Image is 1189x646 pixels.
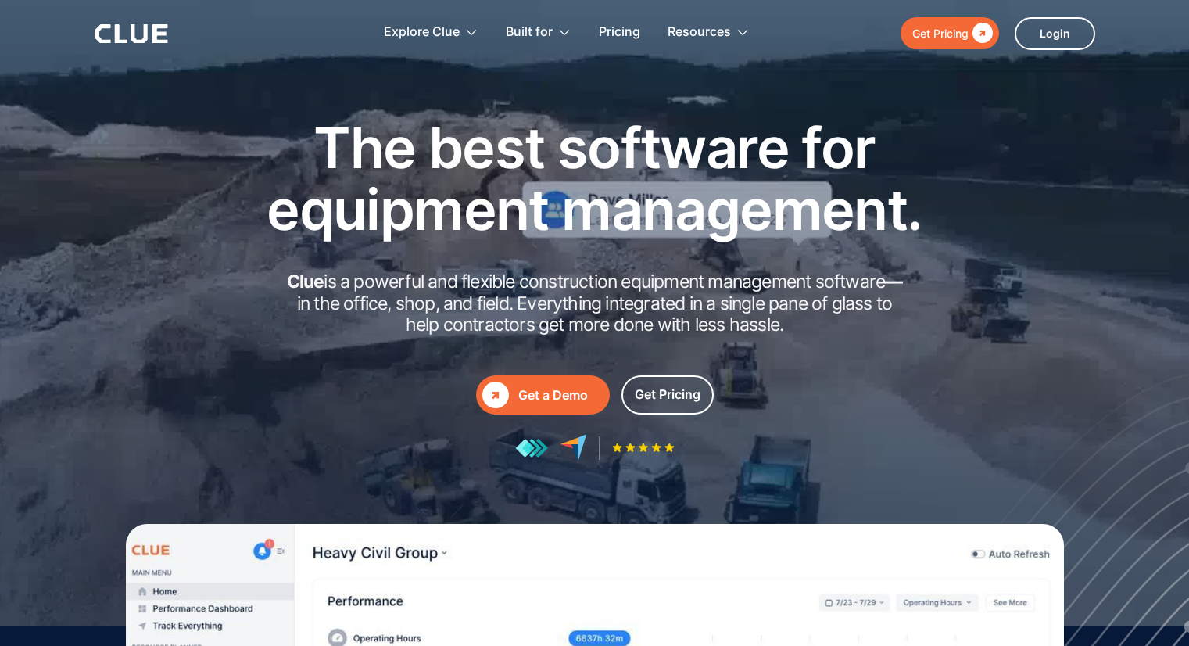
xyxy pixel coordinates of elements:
img: reviews at capterra [560,434,587,461]
strong: — [885,271,902,292]
div: Built for [506,8,553,57]
div: Get Pricing [635,385,700,404]
div: Explore Clue [384,8,478,57]
div: Get Pricing [912,23,969,43]
div: Resources [668,8,731,57]
strong: Clue [287,271,324,292]
div: Get a Demo [518,386,603,405]
a: Get a Demo [476,375,610,415]
img: Five-star rating icon [612,443,675,453]
div:  [969,23,993,43]
div: Resources [668,8,750,57]
div: Explore Clue [384,8,460,57]
h1: The best software for equipment management. [243,117,947,240]
img: reviews at getapp [515,438,548,458]
h2: is a powerful and flexible construction equipment management software in the office, shop, and fi... [282,271,908,336]
div:  [482,382,509,408]
a: Pricing [599,8,640,57]
a: Get Pricing [621,375,714,415]
a: Login [1015,17,1095,50]
a: Get Pricing [901,17,999,49]
div: Built for [506,8,571,57]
